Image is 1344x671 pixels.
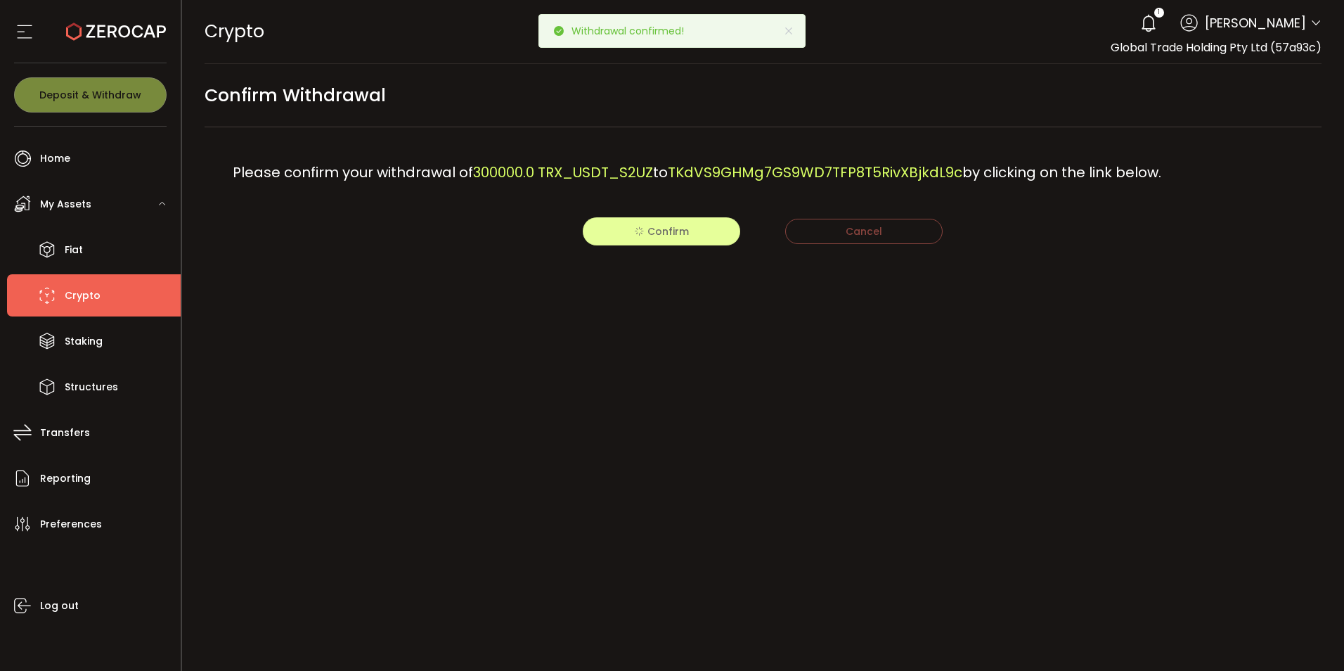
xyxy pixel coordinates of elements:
[1274,603,1344,671] iframe: Chat Widget
[205,79,386,111] span: Confirm Withdrawal
[1205,13,1306,32] span: [PERSON_NAME]
[668,162,962,182] span: TKdVS9GHMg7GS9WD7TFP8T5RivXBjkdL9c
[653,162,668,182] span: to
[40,596,79,616] span: Log out
[40,423,90,443] span: Transfers
[473,162,653,182] span: 300000.0 TRX_USDT_S2UZ
[65,377,118,397] span: Structures
[205,19,264,44] span: Crypto
[40,194,91,215] span: My Assets
[65,286,101,306] span: Crypto
[40,468,91,489] span: Reporting
[14,77,167,113] button: Deposit & Withdraw
[40,148,70,169] span: Home
[1158,8,1160,18] span: 1
[1111,39,1322,56] span: Global Trade Holding Pty Ltd (57a93c)
[40,514,102,535] span: Preferences
[846,224,882,238] span: Cancel
[571,26,695,36] p: Withdrawal confirmed!
[962,162,1161,182] span: by clicking on the link below.
[785,219,943,244] button: Cancel
[65,331,103,352] span: Staking
[39,90,141,100] span: Deposit & Withdraw
[65,240,83,260] span: Fiat
[233,162,473,182] span: Please confirm your withdrawal of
